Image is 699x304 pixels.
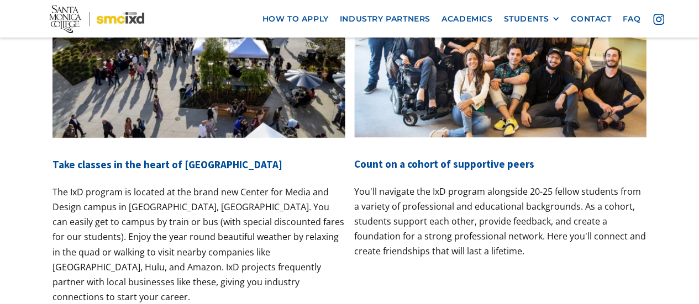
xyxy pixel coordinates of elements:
img: Santa Monica College - SMC IxD logo [49,5,145,33]
div: STUDENTS [503,14,560,24]
a: faq [617,9,646,29]
a: contact [565,9,617,29]
a: industry partners [334,9,436,29]
div: STUDENTS [503,14,549,24]
h4: Take classes in the heart of [GEOGRAPHIC_DATA] [52,156,345,173]
a: Academics [436,9,498,29]
h4: Count on a cohort of supportive peers [354,155,647,173]
p: You'll navigate the IxD program alongside 20-25 fellow students from a variety of professional an... [354,184,647,259]
img: icon - instagram [653,14,664,25]
a: how to apply [256,9,334,29]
